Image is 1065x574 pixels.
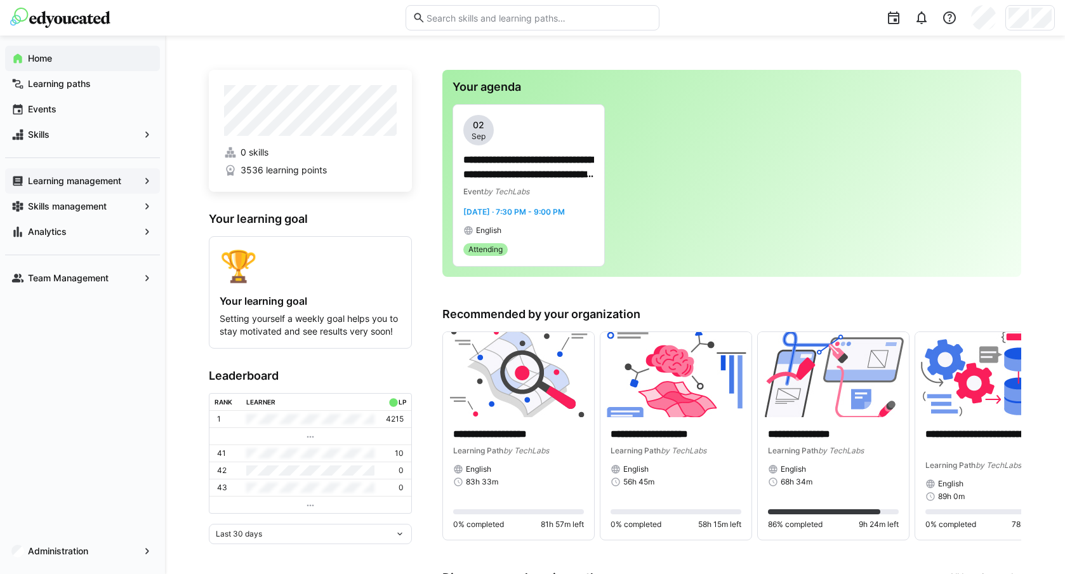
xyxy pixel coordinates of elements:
span: English [938,479,963,489]
p: 42 [217,465,227,476]
span: 0% completed [453,519,504,530]
a: 0 skills [224,146,397,159]
input: Search skills and learning paths… [425,12,652,23]
h3: Your learning goal [209,212,412,226]
h3: Your agenda [453,80,1011,94]
span: 0% completed [611,519,661,530]
h3: Leaderboard [209,369,412,383]
span: Event [463,187,484,196]
span: 89h 0m [938,491,965,502]
span: 83h 33m [466,477,498,487]
span: 86% completed [768,519,823,530]
span: Learning Path [768,446,818,455]
span: by TechLabs [661,446,706,455]
p: Setting yourself a weekly goal helps you to stay motivated and see results very soon! [220,312,401,338]
img: image [758,332,909,417]
span: English [476,225,501,236]
p: 0 [399,483,404,493]
div: LP [399,398,406,406]
div: 🏆 [220,247,401,284]
span: 02 [473,119,484,131]
span: 58h 15m left [698,519,741,530]
span: Learning Path [453,446,503,455]
p: 41 [217,448,226,458]
span: 0% completed [925,519,976,530]
span: Last 30 days [216,529,262,539]
span: 68h 34m [781,477,812,487]
p: 1 [217,414,221,424]
p: 4215 [386,414,404,424]
img: image [443,332,594,417]
span: 3536 learning points [241,164,327,177]
p: 43 [217,483,227,493]
span: 78h 50m left [1012,519,1056,530]
span: 81h 57m left [541,519,584,530]
p: 10 [395,448,404,458]
h4: Your learning goal [220,295,401,307]
span: English [781,464,806,474]
span: by TechLabs [484,187,529,196]
span: [DATE] · 7:30 PM - 9:00 PM [463,207,565,217]
p: 0 [399,465,404,476]
span: Learning Path [611,446,661,455]
span: 9h 24m left [859,519,899,530]
h3: Recommended by your organization [442,307,1021,321]
span: Learning Path [925,460,976,470]
span: by TechLabs [503,446,549,455]
span: by TechLabs [818,446,864,455]
div: Learner [246,398,275,406]
span: 56h 45m [623,477,654,487]
span: Sep [472,131,486,142]
img: image [600,332,751,417]
span: 0 skills [241,146,268,159]
span: by TechLabs [976,460,1021,470]
span: English [623,464,649,474]
span: English [466,464,491,474]
span: Attending [468,244,503,255]
div: Rank [215,398,232,406]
